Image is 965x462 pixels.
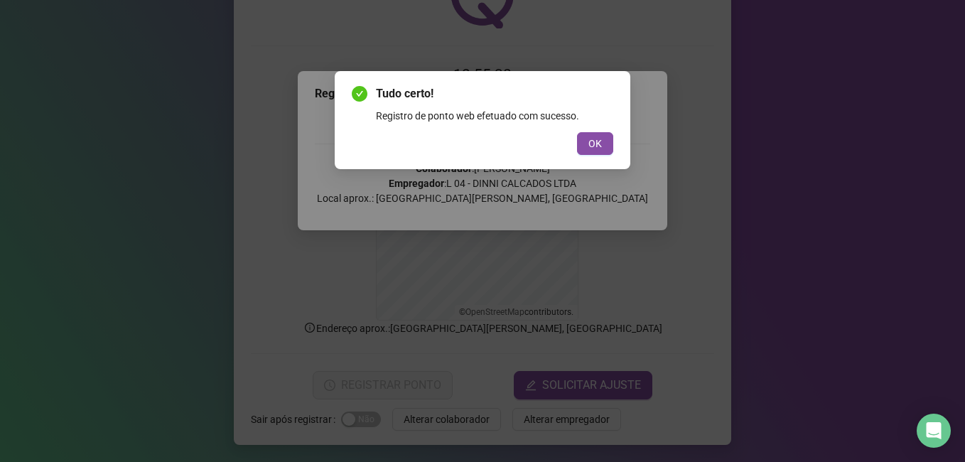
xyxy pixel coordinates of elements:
span: check-circle [352,86,367,102]
div: Open Intercom Messenger [917,414,951,448]
span: Tudo certo! [376,85,613,102]
button: OK [577,132,613,155]
span: OK [588,136,602,151]
div: Registro de ponto web efetuado com sucesso. [376,108,613,124]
